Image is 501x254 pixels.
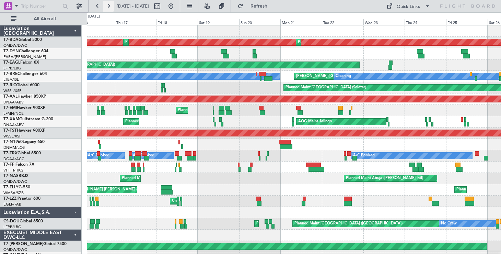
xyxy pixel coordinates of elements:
a: OMDW/DWC [3,43,27,48]
span: T7-TST [3,129,17,133]
a: DNMM/LOS [3,145,25,150]
a: T7-BREChallenger 604 [3,72,47,76]
a: OMDW/DWC [3,179,27,184]
button: All Aircraft [8,13,74,24]
span: T7-EMI [3,106,17,110]
a: DGAA/ACC [3,156,24,162]
span: All Aircraft [18,16,72,21]
a: OMDW/DWC [3,247,27,252]
button: Quick Links [383,1,434,12]
a: T7-TSTHawker 900XP [3,129,45,133]
span: T7-TRX [3,151,18,155]
span: T7-DYN [3,49,19,53]
a: EVRA/[PERSON_NAME] [3,54,46,59]
div: Fri 25 [446,19,488,25]
div: Planned Maint Abuja ([PERSON_NAME] Intl) [125,117,202,127]
span: T7-XAM [3,117,19,121]
span: Refresh [245,4,273,9]
a: T7-N1960Legacy 650 [3,140,45,144]
a: DNAA/ABV [3,122,24,128]
div: Quick Links [397,3,420,10]
div: A/C Booked [88,151,109,161]
div: Planned Maint [PERSON_NAME] [178,105,235,115]
a: WMSA/SZB [3,190,24,196]
div: Fri 18 [156,19,198,25]
div: Planned Maint Abuja ([PERSON_NAME] Intl) [122,173,199,184]
div: Wed 23 [363,19,405,25]
a: T7-EAGLFalcon 8X [3,60,39,65]
a: LFPB/LBG [3,224,21,230]
a: T7-RICGlobal 6000 [3,83,39,87]
a: T7-DYNChallenger 604 [3,49,48,53]
span: [DATE] - [DATE] [117,3,149,9]
a: VHHH/HKG [3,168,24,173]
a: DNAA/ABV [3,100,24,105]
span: T7-BDA [3,38,19,42]
a: CS-DOUGlobal 6500 [3,219,43,223]
input: Trip Number [21,1,60,11]
span: T7-ELLY [3,185,19,189]
a: LFMN/NCE [3,111,24,116]
a: WSSL/XSP [3,88,22,93]
div: Unplanned Maint [GEOGRAPHIC_DATA] ([GEOGRAPHIC_DATA]) [172,196,285,206]
div: Mon 21 [280,19,322,25]
a: EGLF/FAB [3,202,21,207]
span: T7-[PERSON_NAME] [3,242,43,246]
div: Planned Maint Abuja ([PERSON_NAME] Intl) [346,173,423,184]
a: T7-NASBBJ2 [3,174,28,178]
div: Thu 17 [115,19,156,25]
div: Planned Maint [GEOGRAPHIC_DATA] ([GEOGRAPHIC_DATA]) [294,219,403,229]
div: Planned Maint [GEOGRAPHIC_DATA] (Seletar) [286,82,366,93]
div: Wed 16 [73,19,115,25]
span: T7-BRE [3,72,18,76]
a: T7-LZZIPraetor 600 [3,197,40,201]
div: Cleaning [336,71,351,81]
span: T7-RIC [3,83,16,87]
span: T7-FFI [3,163,15,167]
span: T7-EAGL [3,60,20,65]
div: Planned Maint Dubai (Al Maktoum Intl) [298,37,365,47]
a: LTBA/ISL [3,77,19,82]
div: Planned Maint [GEOGRAPHIC_DATA] ([GEOGRAPHIC_DATA]) [256,219,364,229]
a: T7-TRXGlobal 6500 [3,151,41,155]
div: A/C Booked [133,151,154,161]
span: T7-N1960 [3,140,23,144]
a: T7-ELLYG-550 [3,185,30,189]
a: WSSL/XSP [3,134,22,139]
div: A/C Booked [353,151,375,161]
a: T7-EMIHawker 900XP [3,106,45,110]
a: LFPB/LBG [3,66,21,71]
div: [DATE] [88,14,100,20]
div: Thu 24 [405,19,446,25]
a: T7-[PERSON_NAME]Global 7500 [3,242,67,246]
a: T7-XALHawker 850XP [3,95,46,99]
div: Sun 20 [239,19,281,25]
div: Sat 19 [198,19,239,25]
span: CS-DOU [3,219,20,223]
button: Refresh [234,1,276,12]
div: AOG Maint Jalingo [298,117,332,127]
a: T7-BDAGlobal 5000 [3,38,42,42]
a: T7-FFIFalcon 7X [3,163,34,167]
div: Tue 22 [322,19,363,25]
div: [PERSON_NAME] ([GEOGRAPHIC_DATA][PERSON_NAME]) [296,71,401,81]
div: Planned Maint Dubai (Al Maktoum Intl) [125,37,193,47]
span: T7-XAL [3,95,18,99]
div: No Crew [441,219,457,229]
a: T7-XAMGulfstream G-200 [3,117,53,121]
span: T7-LZZI [3,197,18,201]
span: T7-NAS [3,174,19,178]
